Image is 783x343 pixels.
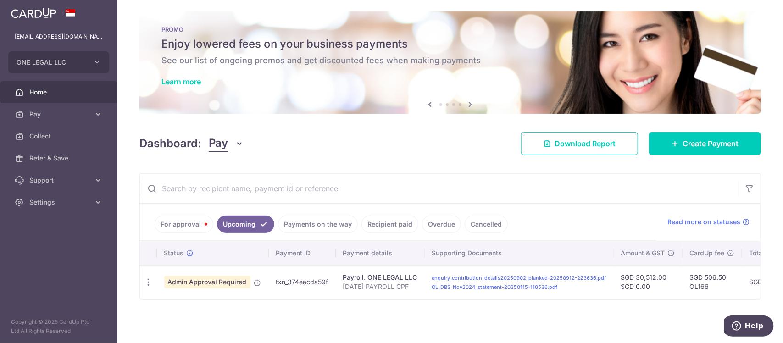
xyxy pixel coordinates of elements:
[690,249,725,258] span: CardUp fee
[164,249,184,258] span: Status
[17,58,84,67] span: ONE LEGAL LLC
[555,138,616,149] span: Download Report
[649,132,761,155] a: Create Payment
[683,265,742,299] td: SGD 506.50 OL166
[209,135,228,152] span: Pay
[164,276,250,288] span: Admin Approval Required
[161,77,201,86] a: Learn more
[621,249,665,258] span: Amount & GST
[139,11,761,114] img: Latest Promos Banner
[724,315,774,338] iframe: Opens a widget where you can find more information
[521,132,638,155] a: Download Report
[343,273,417,282] div: Payroll. ONE LEGAL LLC
[343,282,417,291] p: [DATE] PAYROLL CPF
[465,216,508,233] a: Cancelled
[161,37,739,51] h5: Enjoy lowered fees on your business payments
[217,216,274,233] a: Upcoming
[432,284,558,290] a: OL_DBS_Nov2024_statement-20250115-110536.pdf
[269,265,336,299] td: txn_374eacda59f
[422,216,461,233] a: Overdue
[432,275,606,281] a: enquiry_contribution_details20250902_blanked-20250912-223636.pdf
[8,51,109,73] button: ONE LEGAL LLC
[155,216,213,233] a: For approval
[139,135,201,152] h4: Dashboard:
[750,249,780,258] span: Total amt.
[278,216,358,233] a: Payments on the way
[683,138,739,149] span: Create Payment
[161,55,739,66] h6: See our list of ongoing promos and get discounted fees when making payments
[29,176,90,185] span: Support
[361,216,418,233] a: Recipient paid
[336,241,425,265] th: Payment details
[29,88,90,97] span: Home
[614,265,683,299] td: SGD 30,512.00 SGD 0.00
[29,154,90,163] span: Refer & Save
[667,217,750,227] a: Read more on statuses
[15,32,103,41] p: [EMAIL_ADDRESS][DOMAIN_NAME]
[29,110,90,119] span: Pay
[161,26,739,33] p: PROMO
[269,241,336,265] th: Payment ID
[667,217,740,227] span: Read more on statuses
[29,198,90,207] span: Settings
[11,7,56,18] img: CardUp
[140,174,739,203] input: Search by recipient name, payment id or reference
[209,135,244,152] button: Pay
[29,132,90,141] span: Collect
[425,241,614,265] th: Supporting Documents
